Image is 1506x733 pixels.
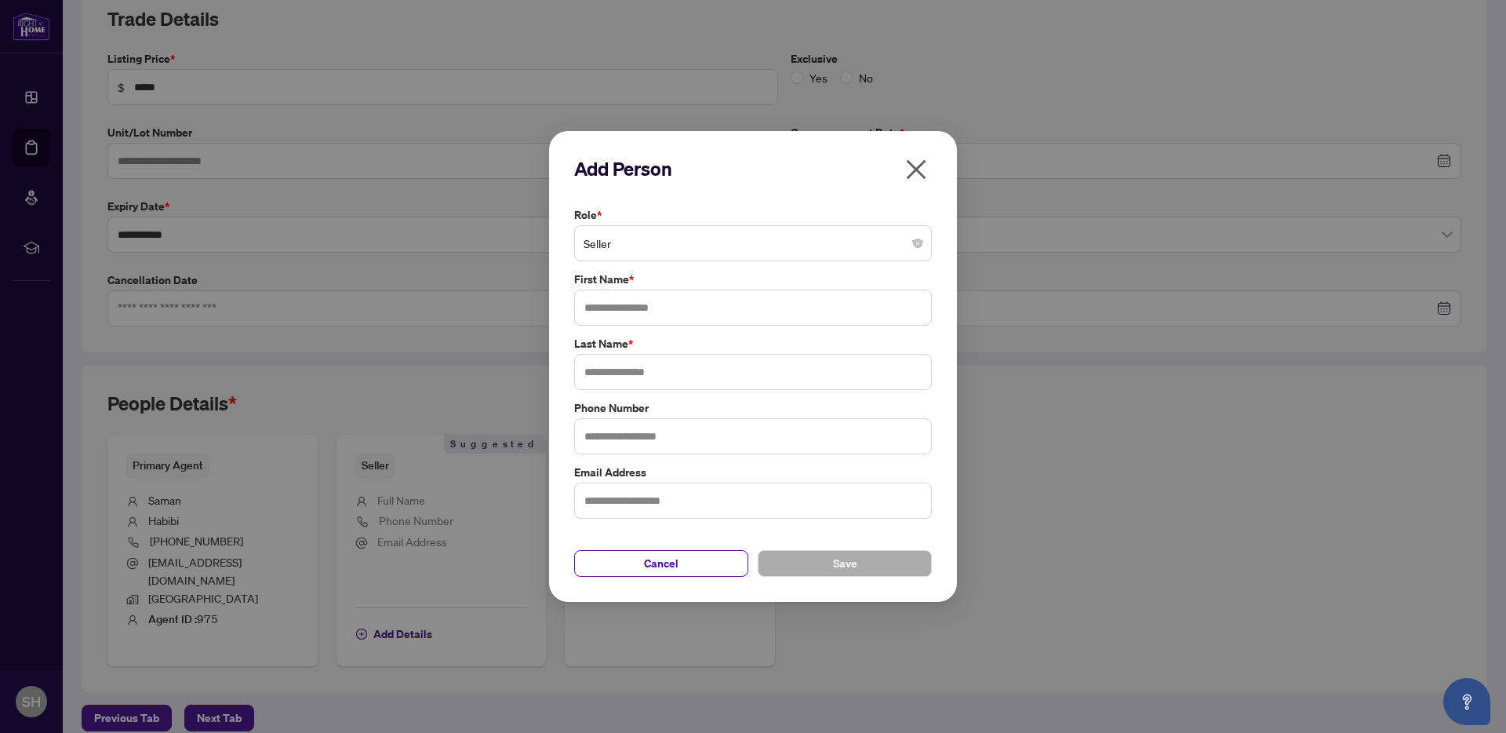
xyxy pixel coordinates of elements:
[574,206,932,224] label: Role
[574,464,932,481] label: Email Address
[1443,678,1490,725] button: Open asap
[574,271,932,288] label: First Name
[584,228,922,258] span: Seller
[574,550,748,577] button: Cancel
[644,551,678,576] span: Cancel
[758,550,932,577] button: Save
[574,156,932,181] h2: Add Person
[904,157,929,182] span: close
[574,399,932,417] label: Phone Number
[574,335,932,352] label: Last Name
[913,239,922,248] span: close-circle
